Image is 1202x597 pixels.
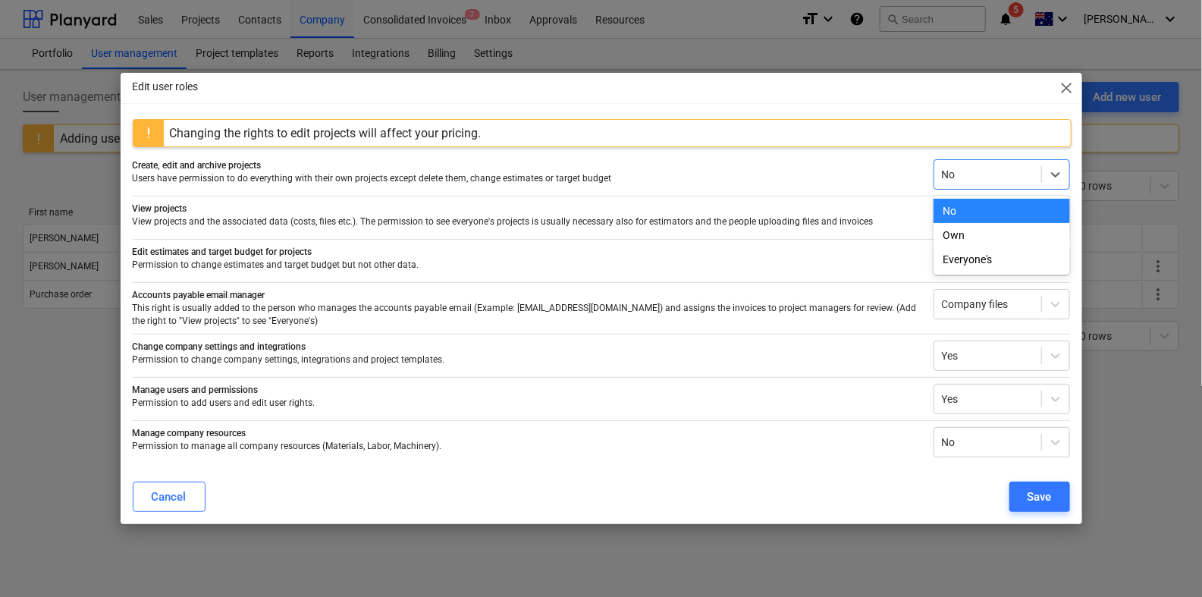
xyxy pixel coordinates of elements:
p: Permission to change company settings, integrations and project templates. [133,353,921,366]
p: Manage company resources [133,427,921,440]
p: Users have permission to do everything with their own projects except delete them, change estimat... [133,172,921,185]
div: Cancel [152,487,187,507]
p: Accounts payable email manager [133,289,921,302]
div: Changing the rights to edit projects will affect your pricing. [170,126,482,140]
span: close [1058,79,1076,97]
p: Edit estimates and target budget for projects [133,246,921,259]
button: Cancel [133,482,206,512]
div: Everyone's [934,247,1070,272]
p: Permission to add users and edit user rights. [133,397,921,410]
p: Edit user roles [133,79,199,95]
p: Create, edit and archive projects [133,159,921,172]
p: This right is usually added to the person who manages the accounts payable email (Example: [EMAIL... [133,302,921,328]
div: Save [1028,487,1052,507]
p: Manage users and permissions [133,384,921,397]
p: Permission to change estimates and target budget but not other data. [133,259,921,272]
button: Save [1009,482,1070,512]
div: No [934,199,1070,223]
p: View projects and the associated data (costs, files etc.). The permission to see everyone's proje... [133,215,921,228]
p: Change company settings and integrations [133,341,921,353]
p: View projects [133,203,921,215]
div: Own [934,223,1070,247]
p: Permission to manage all company resources (Materials, Labor, Machinery). [133,440,921,453]
iframe: Chat Widget [1126,524,1202,597]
